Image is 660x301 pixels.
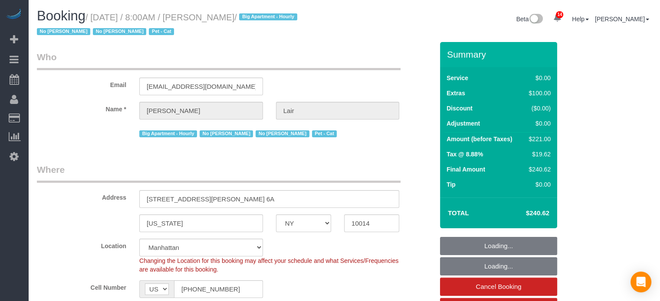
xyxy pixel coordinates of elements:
[447,165,485,174] label: Final Amount
[447,180,456,189] label: Tip
[525,180,551,189] div: $0.00
[344,214,399,232] input: Zip Code
[30,78,133,89] label: Email
[200,130,253,137] span: No [PERSON_NAME]
[174,280,263,298] input: Cell Number
[525,119,551,128] div: $0.00
[149,28,174,35] span: Pet - Cat
[30,280,133,292] label: Cell Number
[139,102,263,120] input: First Name
[440,278,557,296] a: Cancel Booking
[525,150,551,159] div: $19.62
[30,239,133,250] label: Location
[447,135,512,143] label: Amount (before Taxes)
[572,16,589,23] a: Help
[630,272,651,292] div: Open Intercom Messenger
[5,9,23,21] img: Automaid Logo
[139,214,263,232] input: City
[447,150,483,159] label: Tax @ 8.88%
[447,104,473,113] label: Discount
[139,257,398,273] span: Changing the Location for this booking may affect your schedule and what Services/Frequencies are...
[37,13,300,37] small: / [DATE] / 8:00AM / [PERSON_NAME]
[447,119,480,128] label: Adjustment
[525,135,551,143] div: $221.00
[447,89,465,97] label: Extras
[37,163,401,183] legend: Where
[549,9,566,28] a: 14
[276,102,400,120] input: Last Name
[595,16,649,23] a: [PERSON_NAME]
[529,14,543,25] img: New interface
[525,165,551,174] div: $240.62
[37,51,401,70] legend: Who
[525,74,551,82] div: $0.00
[312,130,337,137] span: Pet - Cat
[37,28,90,35] span: No [PERSON_NAME]
[525,89,551,97] div: $100.00
[516,16,543,23] a: Beta
[448,209,469,217] strong: Total
[525,104,551,113] div: ($0.00)
[556,11,563,18] span: 14
[139,78,263,95] input: Email
[30,190,133,202] label: Address
[500,210,549,217] h4: $240.62
[256,130,309,137] span: No [PERSON_NAME]
[447,49,553,59] h3: Summary
[139,130,197,137] span: Big Apartment - Hourly
[447,74,468,82] label: Service
[239,13,297,20] span: Big Apartment - Hourly
[30,102,133,113] label: Name *
[93,28,146,35] span: No [PERSON_NAME]
[37,8,85,23] span: Booking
